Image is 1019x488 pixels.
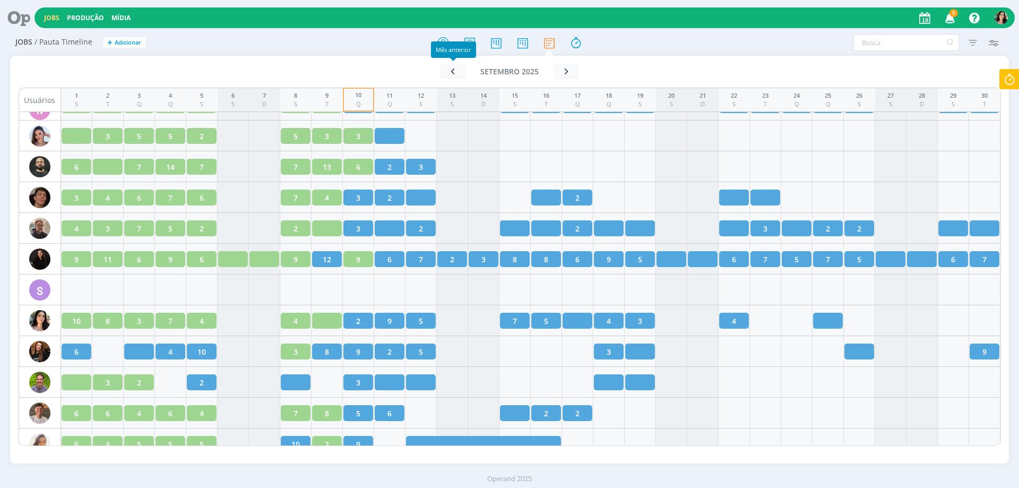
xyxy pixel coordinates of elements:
button: setembro 2025 [465,64,554,79]
div: 11 [386,91,393,100]
img: S [29,249,50,270]
div: 16 [543,91,549,100]
img: T [29,403,50,424]
span: 7 [982,254,987,265]
span: 4 [293,315,298,327]
span: 9 [168,254,172,265]
span: 7 [168,315,172,327]
span: 6 [74,161,79,173]
span: 3 [607,346,611,357]
div: 23 [762,91,768,100]
a: Mídia [111,13,131,22]
span: 3 [293,346,298,357]
div: 22 [731,91,737,100]
span: 5 [419,315,423,327]
div: S [731,100,737,109]
span: 2 [356,315,360,327]
span: 6 [200,192,204,203]
span: 9 [982,346,987,357]
span: 4 [137,408,141,419]
span: 7 [137,223,141,234]
div: S [200,100,203,109]
span: 9 [387,315,392,327]
div: S [29,279,50,301]
span: 2 [293,223,298,234]
div: S [887,100,894,109]
span: 4 [607,315,611,327]
span: 8 [544,254,548,265]
span: setembro 2025 [480,66,539,76]
span: 7 [293,161,298,173]
span: 7 [293,192,298,203]
span: 7 [168,192,172,203]
span: 2 [575,408,580,419]
span: Jobs [15,38,32,47]
span: 9 [949,9,958,17]
span: 5 [200,439,204,450]
div: 2 [106,91,109,100]
span: 7 [293,408,298,419]
div: Q [386,100,393,109]
span: + [107,37,113,48]
span: 7 [826,254,830,265]
span: 6 [137,192,141,203]
img: T [29,310,50,331]
span: 3 [74,192,79,203]
span: 2 [450,254,454,265]
span: 9 [74,254,79,265]
div: S [231,100,235,109]
span: 2 [857,223,861,234]
span: 6 [387,408,392,419]
div: 9 [325,91,329,100]
button: +Adicionar [103,37,145,48]
div: 21 [700,91,706,100]
div: 13 [449,91,455,100]
div: 3 [137,91,142,100]
span: 8 [325,346,329,357]
span: 7 [419,254,423,265]
span: 3 [356,192,360,203]
img: T [29,341,50,362]
div: 29 [950,91,956,100]
div: T [106,100,109,109]
img: P [29,187,50,208]
div: 30 [981,91,988,100]
div: 12 [418,91,424,100]
button: T [994,8,1008,27]
div: 6 [231,91,235,100]
span: 6 [137,254,141,265]
div: T [981,100,988,109]
span: 4 [325,192,329,203]
span: 2 [200,377,204,388]
div: T [543,100,549,109]
span: 10 [291,439,300,450]
span: 10 [197,346,206,357]
div: D [700,100,706,109]
button: Jobs [41,14,63,22]
span: 5 [168,439,172,450]
span: 14 [166,161,175,173]
span: 8 [513,254,517,265]
div: 14 [480,91,487,100]
span: 7 [513,315,517,327]
span: 9 [356,439,360,450]
div: N [29,99,50,120]
span: 4 [732,315,736,327]
div: 28 [919,91,925,100]
div: 25 [825,91,831,100]
span: 2 [387,192,392,203]
span: 7 [200,161,204,173]
span: 2 [826,223,830,234]
div: 24 [793,91,800,100]
span: 12 [323,254,331,265]
span: 5 [293,131,298,142]
div: 4 [168,91,173,100]
span: 7 [763,254,767,265]
span: 4 [74,223,79,234]
div: 17 [574,91,581,100]
span: 10 [72,315,81,327]
div: D [262,100,266,109]
span: 6 [74,439,79,450]
span: 3 [356,377,360,388]
div: 8 [294,91,297,100]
